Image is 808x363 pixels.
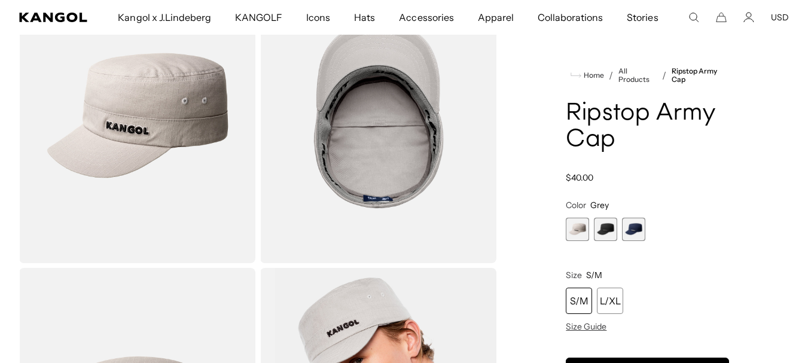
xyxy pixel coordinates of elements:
[571,70,604,81] a: Home
[590,200,609,211] span: Grey
[581,71,604,80] span: Home
[597,288,623,314] div: L/XL
[566,218,589,241] label: Grey
[566,100,729,153] h1: Ripstop Army Cap
[19,13,88,22] a: Kangol
[594,218,617,241] label: Black
[566,321,606,332] span: Size Guide
[688,12,699,23] summary: Search here
[743,12,754,23] a: Account
[604,68,613,83] li: /
[622,218,645,241] div: 3 of 3
[566,172,593,183] span: $40.00
[672,67,730,84] a: Ripstop Army Cap
[566,67,729,84] nav: breadcrumbs
[566,200,586,211] span: Color
[566,288,592,314] div: S/M
[566,270,582,280] span: Size
[771,12,789,23] button: USD
[594,218,617,241] div: 2 of 3
[716,12,727,23] button: Cart
[586,270,602,280] span: S/M
[566,218,589,241] div: 1 of 3
[622,218,645,241] label: Navy
[618,67,658,84] a: All Products
[657,68,666,83] li: /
